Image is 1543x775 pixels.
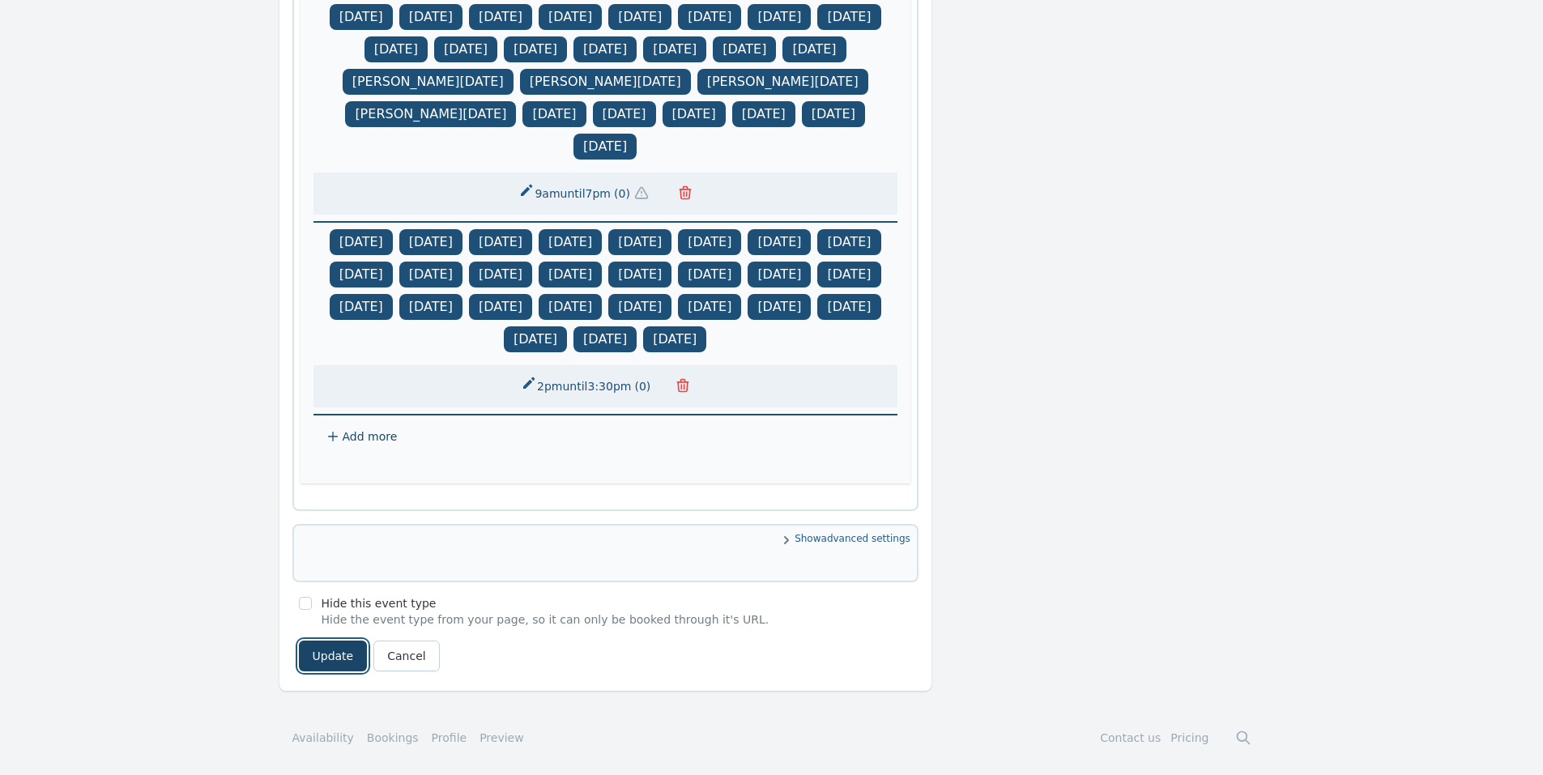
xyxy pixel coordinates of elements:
[817,4,880,30] span: [DATE]
[817,294,880,320] span: [DATE]
[373,641,439,671] a: Cancel
[522,101,586,127] span: [DATE]
[817,262,880,287] span: [DATE]
[520,69,691,95] span: [PERSON_NAME][DATE]
[611,185,633,202] span: ( 0 )
[434,36,497,62] span: [DATE]
[748,262,811,287] span: [DATE]
[748,229,811,255] span: [DATE]
[678,229,741,255] span: [DATE]
[1100,731,1161,744] a: Contact us
[608,229,671,255] span: [DATE]
[608,294,671,320] span: [DATE]
[345,101,516,127] span: [PERSON_NAME][DATE]
[748,4,811,30] span: [DATE]
[469,229,532,255] span: [DATE]
[399,294,462,320] span: [DATE]
[301,532,910,548] span: Show advanced settings
[1170,731,1208,744] a: Pricing
[539,229,602,255] span: [DATE]
[292,730,354,746] a: Availability
[511,372,663,401] button: 2pmuntil3:30pm(0)
[322,597,437,610] label: Hide this event type
[399,262,462,287] span: [DATE]
[643,36,706,62] span: [DATE]
[782,36,846,62] span: [DATE]
[432,730,467,746] a: Profile
[480,731,524,744] a: Preview
[330,4,393,30] span: [DATE]
[713,36,776,62] span: [DATE]
[817,229,880,255] span: [DATE]
[343,430,398,443] span: Add more
[399,229,462,255] span: [DATE]
[330,262,393,287] span: [DATE]
[573,36,637,62] span: [DATE]
[678,262,741,287] span: [DATE]
[399,4,462,30] span: [DATE]
[608,4,671,30] span: [DATE]
[469,294,532,320] span: [DATE]
[504,326,567,352] span: [DATE]
[663,101,726,127] span: [DATE]
[678,294,741,320] span: [DATE]
[573,326,637,352] span: [DATE]
[539,262,602,287] span: [DATE]
[509,179,665,208] button: 9amuntil7pm(0)
[504,36,567,62] span: [DATE]
[469,4,532,30] span: [DATE]
[732,101,795,127] span: [DATE]
[593,101,656,127] span: [DATE]
[608,262,671,287] span: [DATE]
[322,611,769,628] p: Hide the event type from your page, so it can only be booked through it's URL.
[469,262,532,287] span: [DATE]
[299,641,368,671] button: Update
[748,294,811,320] span: [DATE]
[367,730,419,746] a: Bookings
[364,36,428,62] span: [DATE]
[643,326,706,352] span: [DATE]
[539,294,602,320] span: [DATE]
[631,378,654,394] span: ( 0 )
[573,134,637,160] span: [DATE]
[330,294,393,320] span: [DATE]
[678,4,741,30] span: [DATE]
[330,229,393,255] span: [DATE]
[802,101,865,127] span: [DATE]
[697,69,868,95] span: [PERSON_NAME][DATE]
[539,4,602,30] span: [DATE]
[343,69,514,95] span: [PERSON_NAME][DATE]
